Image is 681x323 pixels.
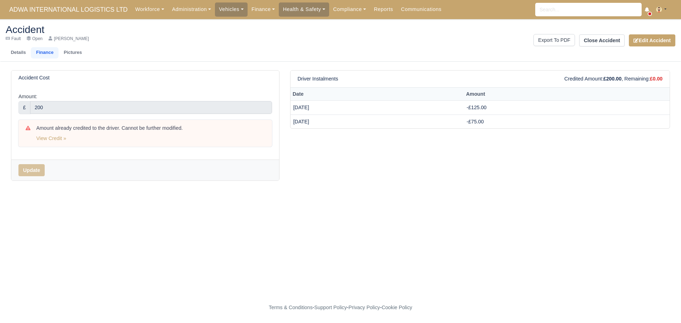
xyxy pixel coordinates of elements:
h2: Accident [6,24,335,34]
strong: £0.00 [650,76,663,82]
a: [PERSON_NAME] [48,36,89,41]
a: Edit Accident [629,34,675,46]
div: Open [27,36,43,41]
button: Update [18,164,45,176]
a: Terms & Conditions [269,305,312,310]
div: Fault [6,36,21,41]
iframe: Chat Widget [646,289,681,323]
a: Vehicles [215,2,248,16]
a: ADWA INTERNATIONAL LOGISTICS LTD [6,3,131,17]
a: Export To PDF [533,34,575,46]
h6: Driver Instalments [298,76,338,82]
span: ADWA INTERNATIONAL LOGISTICS LTD [6,2,131,17]
a: Pictures [59,47,87,59]
th: Date [290,88,464,101]
a: Health & Safety [279,2,329,16]
div: Credited Amount: , Remaining: [564,75,663,83]
td: -£75.00 [464,115,670,128]
input: Search... [535,3,642,16]
a: Privacy Policy [349,305,380,310]
h6: Accident Cost [18,75,50,81]
a: Administration [168,2,215,16]
a: View Credit » [36,135,66,141]
a: Cookie Policy [382,305,412,310]
a: Workforce [131,2,168,16]
span: 9 months ago [293,119,309,124]
a: Details [6,47,31,59]
th: Amount [464,88,670,101]
div: £ [18,101,31,114]
a: Finance [31,47,59,59]
a: Support Policy [314,305,347,310]
span: 9 months ago [293,105,309,110]
a: Reports [370,2,397,16]
strong: £200.00 [603,76,621,82]
div: - - - [138,303,543,312]
a: Finance [248,2,279,16]
a: Compliance [329,2,370,16]
div: Accident [0,19,681,62]
div: Amount already credited to the driver. Cannot be further modified. [36,125,265,132]
label: Amount: [18,93,37,101]
a: Communications [397,2,445,16]
button: Close Accident [579,34,625,46]
td: -£125.00 [464,100,670,115]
